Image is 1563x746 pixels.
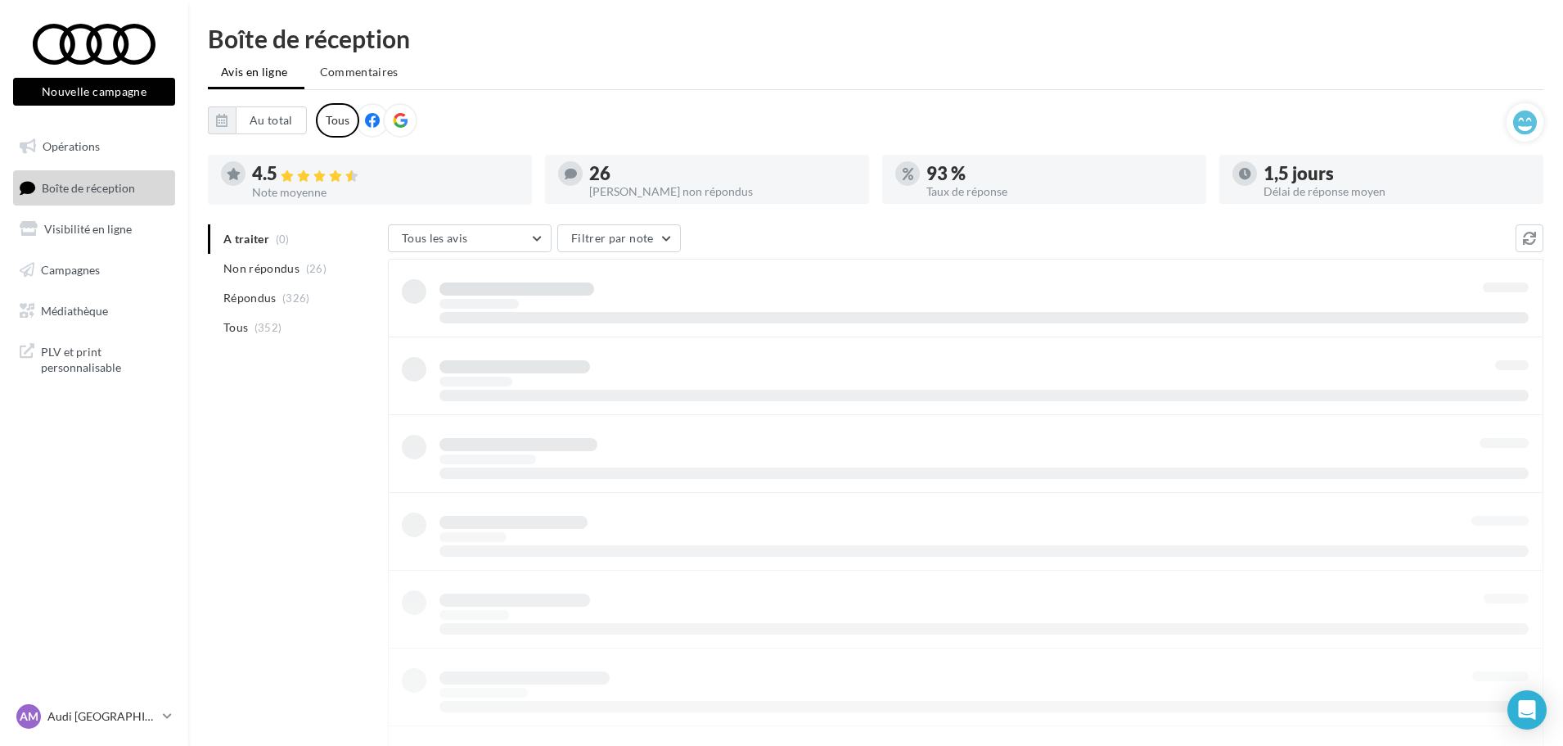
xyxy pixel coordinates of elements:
[926,186,1193,197] div: Taux de réponse
[43,139,100,153] span: Opérations
[10,334,178,382] a: PLV et print personnalisable
[236,106,307,134] button: Au total
[42,180,135,194] span: Boîte de réception
[589,186,856,197] div: [PERSON_NAME] non répondus
[10,129,178,164] a: Opérations
[47,708,156,725] p: Audi [GEOGRAPHIC_DATA]
[589,165,856,183] div: 26
[41,341,169,376] span: PLV et print personnalisable
[252,165,519,183] div: 4.5
[254,321,282,334] span: (352)
[316,103,359,138] div: Tous
[252,187,519,198] div: Note moyenne
[306,262,327,275] span: (26)
[41,303,108,317] span: Médiathèque
[13,78,175,106] button: Nouvelle campagne
[10,170,178,206] a: Boîte de réception
[926,165,1193,183] div: 93 %
[13,701,175,732] a: AM Audi [GEOGRAPHIC_DATA]
[10,212,178,246] a: Visibilité en ligne
[223,290,277,306] span: Répondus
[20,708,38,725] span: AM
[41,263,100,277] span: Campagnes
[208,106,307,134] button: Au total
[208,26,1543,51] div: Boîte de réception
[320,65,399,79] span: Commentaires
[223,319,248,336] span: Tous
[1263,186,1530,197] div: Délai de réponse moyen
[10,294,178,328] a: Médiathèque
[282,292,310,305] span: (326)
[10,253,178,287] a: Campagnes
[44,222,132,236] span: Visibilité en ligne
[223,260,300,277] span: Non répondus
[1507,690,1547,730] div: Open Intercom Messenger
[1263,165,1530,183] div: 1,5 jours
